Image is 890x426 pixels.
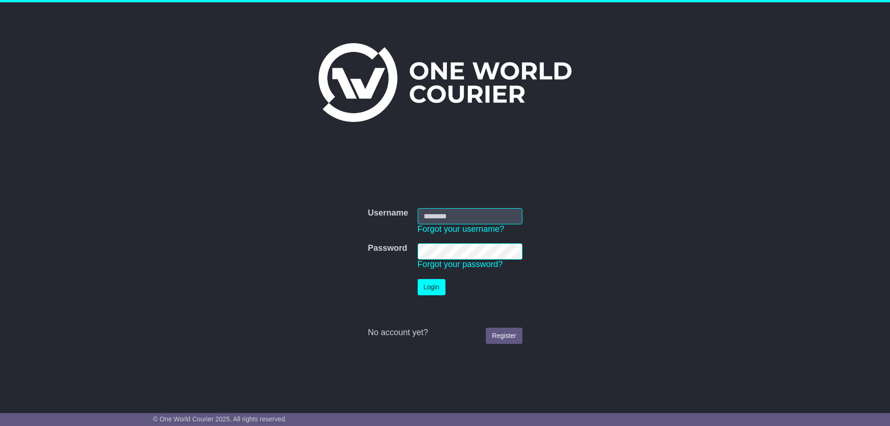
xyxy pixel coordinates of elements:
button: Login [418,279,445,295]
label: Username [368,208,408,218]
a: Forgot your password? [418,260,503,269]
a: Register [486,328,522,344]
img: One World [318,43,572,122]
span: © One World Courier 2025. All rights reserved. [153,415,287,423]
label: Password [368,243,407,254]
a: Forgot your username? [418,224,504,234]
div: No account yet? [368,328,522,338]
